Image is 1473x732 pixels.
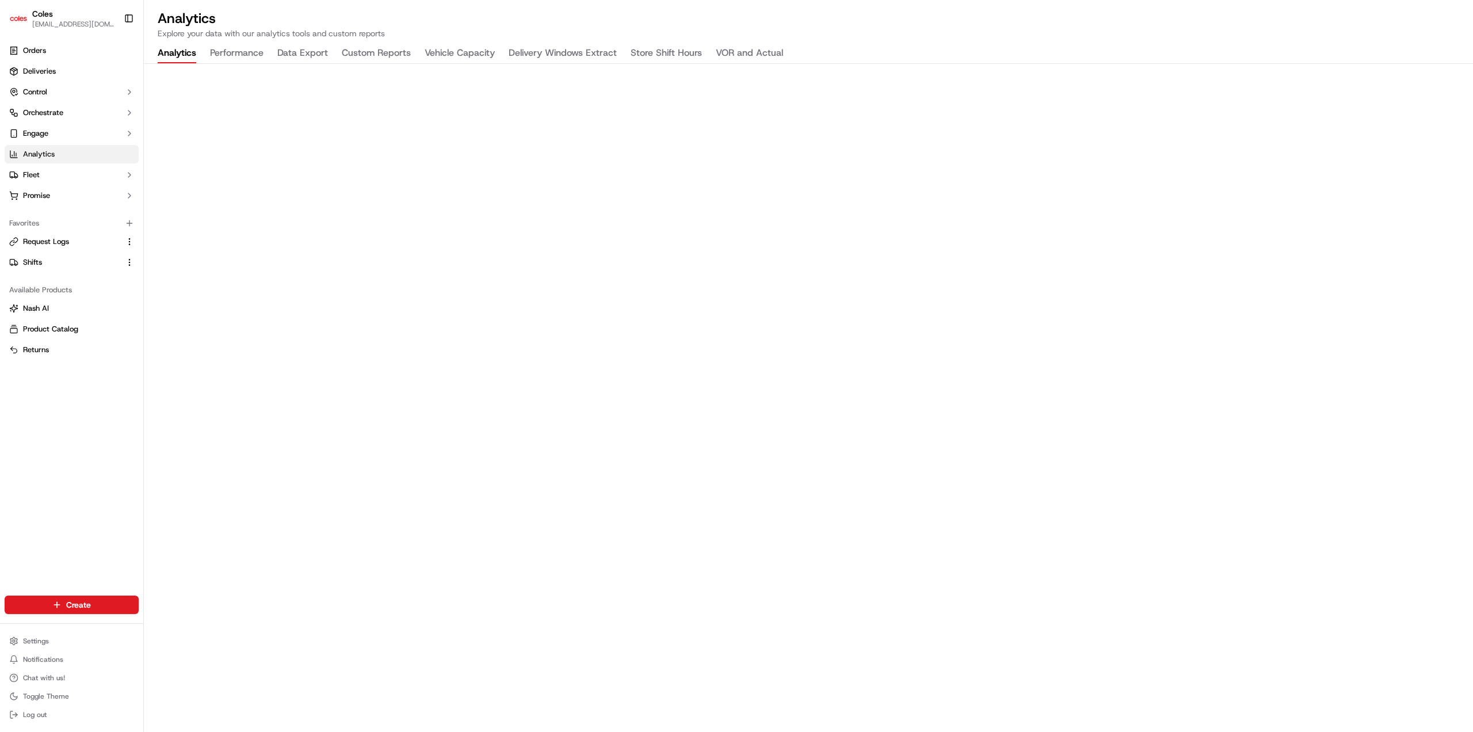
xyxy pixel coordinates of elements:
[5,281,139,299] div: Available Products
[342,44,411,63] button: Custom Reports
[5,299,139,318] button: Nash AI
[9,345,134,355] a: Returns
[5,651,139,668] button: Notifications
[23,692,69,701] span: Toggle Theme
[23,170,40,180] span: Fleet
[23,636,49,646] span: Settings
[23,108,63,118] span: Orchestrate
[81,195,139,204] a: Powered byPylon
[23,324,78,334] span: Product Catalog
[23,237,69,247] span: Request Logs
[5,253,139,272] button: Shifts
[9,257,120,268] a: Shifts
[23,190,50,201] span: Promise
[23,167,88,178] span: Knowledge Base
[23,673,65,683] span: Chat with us!
[509,44,617,63] button: Delivery Windows Extract
[9,324,134,334] a: Product Catalog
[5,186,139,205] button: Promise
[9,237,120,247] a: Request Logs
[109,167,185,178] span: API Documentation
[196,113,209,127] button: Start new chat
[115,195,139,204] span: Pylon
[5,83,139,101] button: Control
[23,710,47,719] span: Log out
[158,28,1459,39] p: Explore your data with our analytics tools and custom reports
[5,214,139,232] div: Favorites
[5,670,139,686] button: Chat with us!
[5,41,139,60] a: Orders
[5,166,139,184] button: Fleet
[23,66,56,77] span: Deliveries
[97,168,106,177] div: 💻
[5,707,139,723] button: Log out
[93,162,189,183] a: 💻API Documentation
[5,104,139,122] button: Orchestrate
[23,257,42,268] span: Shifts
[5,124,139,143] button: Engage
[9,303,134,314] a: Nash AI
[5,62,139,81] a: Deliveries
[158,44,196,63] button: Analytics
[5,633,139,649] button: Settings
[23,87,47,97] span: Control
[210,44,264,63] button: Performance
[32,20,115,29] button: [EMAIL_ADDRESS][DOMAIN_NAME]
[5,145,139,163] a: Analytics
[23,655,63,664] span: Notifications
[5,232,139,251] button: Request Logs
[5,688,139,704] button: Toggle Theme
[7,162,93,183] a: 📗Knowledge Base
[9,9,28,28] img: Coles
[23,149,55,159] span: Analytics
[12,168,21,177] div: 📗
[23,345,49,355] span: Returns
[66,599,91,611] span: Create
[5,5,119,32] button: ColesColes[EMAIL_ADDRESS][DOMAIN_NAME]
[5,320,139,338] button: Product Catalog
[158,9,1459,28] h2: Analytics
[716,44,783,63] button: VOR and Actual
[23,45,46,56] span: Orders
[32,8,53,20] button: Coles
[277,44,328,63] button: Data Export
[5,596,139,614] button: Create
[23,303,49,314] span: Nash AI
[5,341,139,359] button: Returns
[425,44,495,63] button: Vehicle Capacity
[23,128,48,139] span: Engage
[144,64,1473,732] iframe: Analytics
[631,44,702,63] button: Store Shift Hours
